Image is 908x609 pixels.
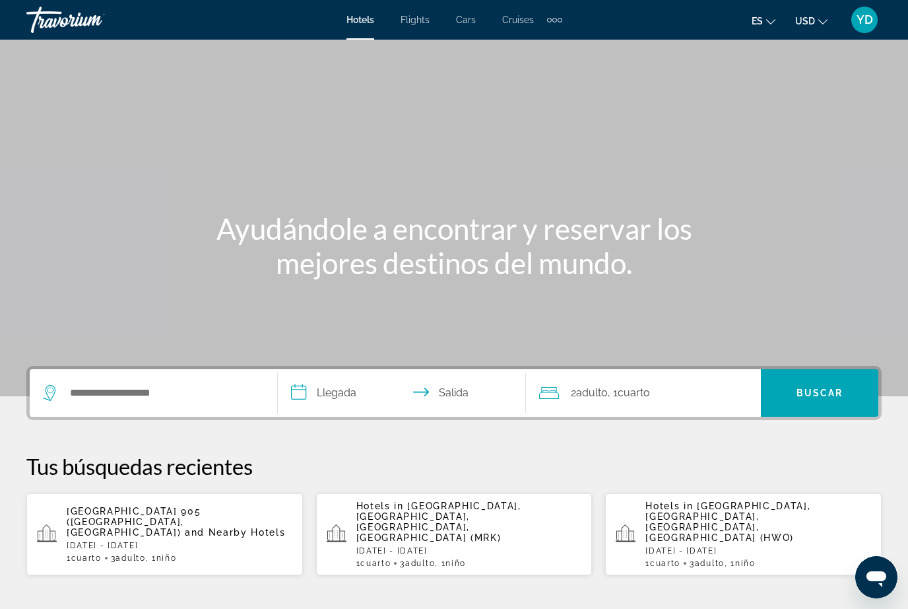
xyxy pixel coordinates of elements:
button: Change currency [795,11,827,30]
button: [GEOGRAPHIC_DATA] 905 ([GEOGRAPHIC_DATA], [GEOGRAPHIC_DATA]) and Nearby Hotels[DATE] - [DATE]1Cua... [26,493,303,576]
button: Hotels in [GEOGRAPHIC_DATA], [GEOGRAPHIC_DATA], [GEOGRAPHIC_DATA], [GEOGRAPHIC_DATA] (HWO)[DATE] ... [605,493,882,576]
a: Travorium [26,3,158,37]
button: User Menu [847,6,882,34]
button: Extra navigation items [547,9,562,30]
button: Select check in and out date [278,369,526,417]
a: Cars [456,15,476,25]
div: Search widget [30,369,878,417]
span: 1 [645,559,680,568]
a: Hotels [346,15,374,25]
input: Search hotel destination [69,383,257,403]
span: 3 [400,559,435,568]
button: Hotels in [GEOGRAPHIC_DATA], [GEOGRAPHIC_DATA], [GEOGRAPHIC_DATA], [GEOGRAPHIC_DATA] (MRK)[DATE] ... [316,493,593,576]
span: Buscar [796,388,843,398]
span: 3 [690,559,725,568]
span: 1 [356,559,391,568]
span: , 1 [608,384,650,402]
h1: Ayudándole a encontrar y reservar los mejores destinos del mundo. [207,211,701,280]
span: Adulto [405,559,435,568]
span: 1 [67,554,102,563]
iframe: Button to launch messaging window [855,556,897,598]
span: , 1 [435,559,466,568]
span: and Nearby Hotels [185,527,286,538]
span: [GEOGRAPHIC_DATA], [GEOGRAPHIC_DATA], [GEOGRAPHIC_DATA], [GEOGRAPHIC_DATA] (MRK) [356,501,521,543]
a: Flights [401,15,430,25]
span: Cuarto [71,554,102,563]
button: Change language [752,11,775,30]
span: [GEOGRAPHIC_DATA], [GEOGRAPHIC_DATA], [GEOGRAPHIC_DATA], [GEOGRAPHIC_DATA] (HWO) [645,501,810,543]
span: Hotels in [356,501,404,511]
span: Niño [445,559,466,568]
button: Travelers: 2 adults, 0 children [526,369,761,417]
span: Hotels in [645,501,693,511]
span: Cuarto [618,386,650,399]
span: Cuarto [650,559,680,568]
p: [DATE] - [DATE] [645,546,871,555]
span: USD [795,16,815,26]
a: Cruises [502,15,534,25]
span: 2 [571,384,608,402]
span: 3 [111,554,146,563]
span: Niño [735,559,756,568]
p: [DATE] - [DATE] [67,541,292,550]
button: Search [761,369,878,417]
span: Niño [156,554,177,563]
span: Cuarto [360,559,391,568]
p: [DATE] - [DATE] [356,546,582,555]
span: Adulto [576,386,608,399]
span: YD [857,13,873,26]
span: es [752,16,763,26]
span: [GEOGRAPHIC_DATA] 905 ([GEOGRAPHIC_DATA], [GEOGRAPHIC_DATA]) [67,506,201,538]
span: Adulto [695,559,725,568]
p: Tus búsquedas recientes [26,453,882,480]
span: , 1 [725,559,756,568]
span: , 1 [146,554,177,563]
span: Adulto [115,554,145,563]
